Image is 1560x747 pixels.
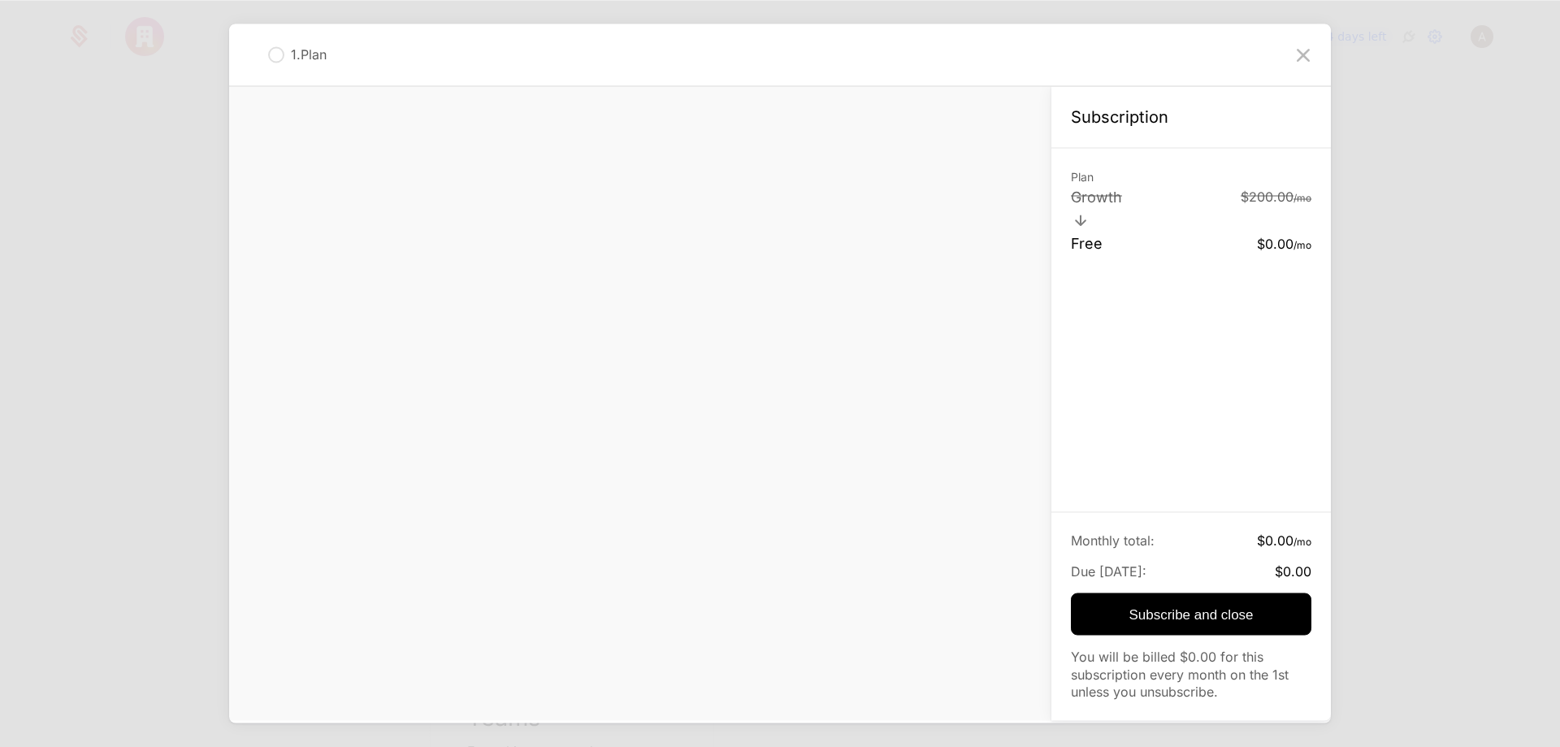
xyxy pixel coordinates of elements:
span: You will be billed $0.00 for this subscription every month on the 1st unless you unsubscribe. [1071,649,1289,700]
button: Subscribe and close [1071,593,1311,636]
div: 1 . Plan [291,46,327,64]
span: Growth [1071,188,1122,205]
span: Plan [1071,170,1094,184]
span: $0.00 [1275,562,1311,579]
span: Free [1071,234,1103,254]
span: $0.00 [1257,235,1311,253]
span: Monthly total : [1071,532,1155,549]
h3: Subscription [1071,106,1168,128]
span: Due [DATE] : [1071,562,1146,579]
sub: / mo [1293,191,1311,203]
sub: / mo [1293,238,1311,250]
span: $200.00 [1241,188,1311,204]
span: $0.00 [1257,532,1311,549]
i: close [1290,42,1316,68]
i: arrow-down [1071,210,1090,229]
sub: / mo [1293,536,1311,548]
